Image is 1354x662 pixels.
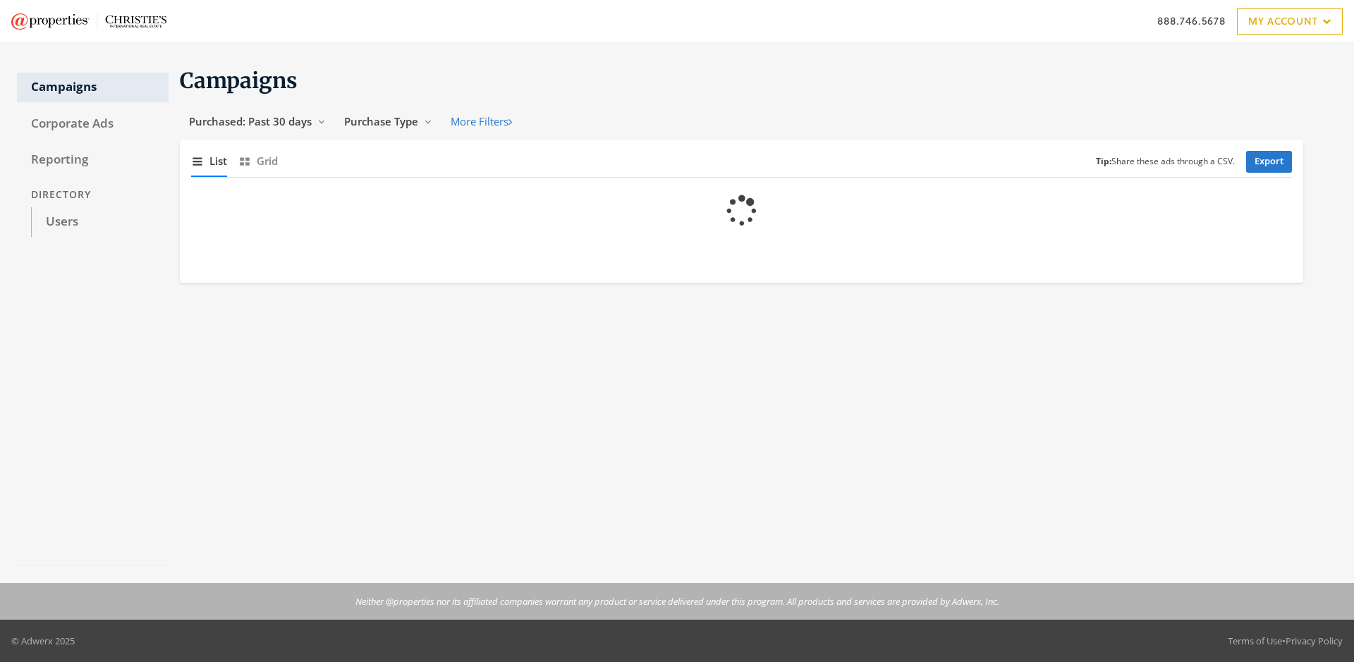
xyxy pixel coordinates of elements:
span: Purchased: Past 30 days [189,114,312,128]
p: Neither @properties nor its affiliated companies warrant any product or service delivered under t... [355,594,999,608]
button: More Filters [441,109,521,135]
p: © Adwerx 2025 [11,634,75,648]
button: Grid [238,146,278,176]
span: Grid [257,153,278,169]
small: Share these ads through a CSV. [1096,155,1235,168]
button: List [191,146,227,176]
a: Users [31,207,169,237]
span: List [209,153,227,169]
a: Privacy Policy [1286,635,1343,647]
a: Export [1246,151,1292,173]
a: Reporting [17,145,169,175]
a: My Account [1237,8,1343,35]
button: Purchased: Past 30 days [180,109,335,135]
a: 888.746.5678 [1157,13,1226,28]
button: Purchase Type [335,109,441,135]
div: Directory [17,182,169,208]
b: Tip: [1096,155,1111,167]
span: Purchase Type [344,114,418,128]
span: Campaigns [180,67,298,94]
div: • [1228,634,1343,648]
a: Terms of Use [1228,635,1282,647]
a: Campaigns [17,73,169,102]
a: Corporate Ads [17,109,169,139]
img: Adwerx [11,13,166,30]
